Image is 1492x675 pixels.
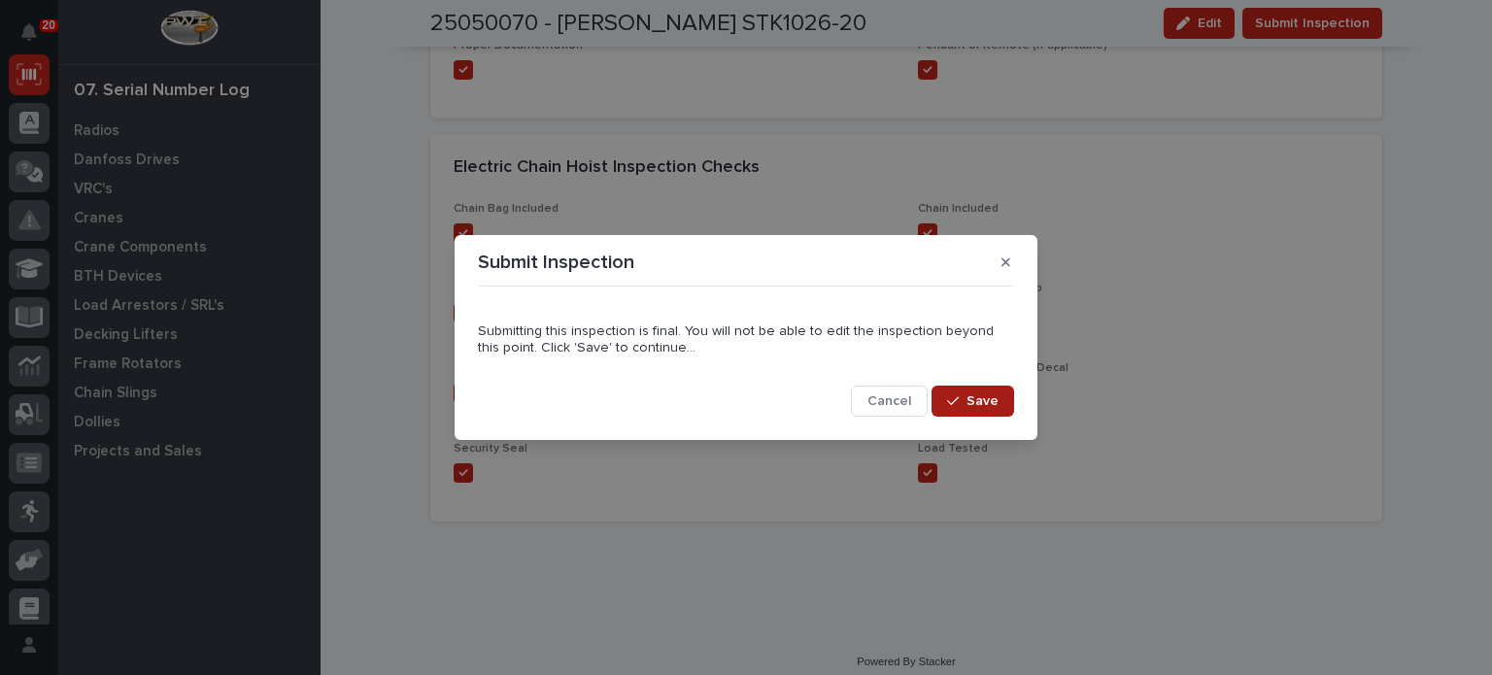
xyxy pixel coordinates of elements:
[851,386,928,417] button: Cancel
[966,392,999,410] span: Save
[478,251,634,274] p: Submit Inspection
[932,386,1014,417] button: Save
[867,392,911,410] span: Cancel
[478,323,1014,356] p: Submitting this inspection is final. You will not be able to edit the inspection beyond this poin...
